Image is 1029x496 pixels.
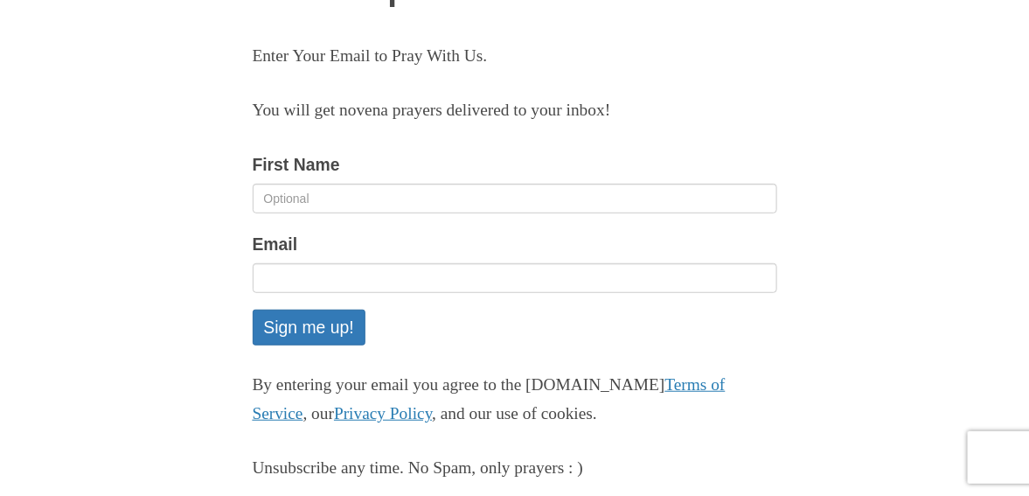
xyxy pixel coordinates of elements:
label: Email [253,230,298,259]
input: Optional [253,184,777,213]
p: By entering your email you agree to the [DOMAIN_NAME] , our , and our use of cookies. [253,371,777,429]
a: Privacy Policy [334,404,432,423]
a: Terms of Service [253,375,726,423]
label: First Name [253,150,340,179]
div: Unsubscribe any time. No Spam, only prayers : ) [253,454,777,483]
p: You will get novena prayers delivered to your inbox! [253,96,777,125]
button: Sign me up! [253,310,365,346]
p: Enter Your Email to Pray With Us. [253,42,777,71]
